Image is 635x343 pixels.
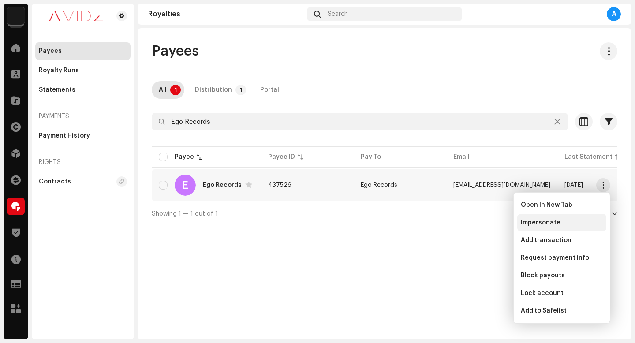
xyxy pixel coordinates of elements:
[35,81,131,99] re-m-nav-item: Statements
[268,153,295,161] div: Payee ID
[175,175,196,196] div: E
[564,182,583,188] span: Jun 2025
[39,178,71,185] div: Contracts
[152,42,199,60] span: Payees
[521,237,571,244] span: Add transaction
[521,254,589,261] span: Request payment info
[39,11,113,21] img: 0c631eef-60b6-411a-a233-6856366a70de
[170,85,181,95] p-badge: 1
[35,173,131,190] re-m-nav-item: Contracts
[361,182,397,188] span: Ego Records
[521,272,565,279] span: Block payouts
[260,81,279,99] div: Portal
[521,219,560,226] span: Impersonate
[35,106,131,127] re-a-nav-header: Payments
[521,201,572,209] span: Open In New Tab
[39,67,79,74] div: Royalty Runs
[35,127,131,145] re-m-nav-item: Payment History
[35,152,131,173] re-a-nav-header: Rights
[195,81,232,99] div: Distribution
[607,7,621,21] div: A
[453,182,550,188] span: ajay.nprw70@gmail.com
[175,153,194,161] div: Payee
[521,290,564,297] span: Lock account
[203,182,242,188] div: Ego Records
[35,62,131,79] re-m-nav-item: Royalty Runs
[152,211,218,217] span: Showing 1 — 1 out of 1
[148,11,303,18] div: Royalties
[521,307,567,314] span: Add to Safelist
[152,113,568,130] input: Search
[268,182,291,188] span: 437526
[35,42,131,60] re-m-nav-item: Payees
[39,86,75,93] div: Statements
[39,48,62,55] div: Payees
[159,81,167,99] div: All
[39,132,90,139] div: Payment History
[7,7,25,25] img: 10d72f0b-d06a-424f-aeaa-9c9f537e57b6
[235,85,246,95] p-badge: 1
[564,153,613,161] div: Last Statement
[328,11,348,18] span: Search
